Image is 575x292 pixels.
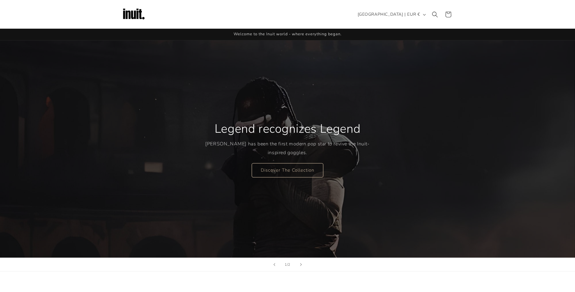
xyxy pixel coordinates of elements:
[205,140,370,157] p: [PERSON_NAME] has been the first modern pop star to revive the Inuit-inspired goggles.
[358,11,420,17] span: [GEOGRAPHIC_DATA] | EUR €
[354,9,428,20] button: [GEOGRAPHIC_DATA] | EUR €
[285,262,287,268] span: 1
[428,8,442,21] summary: Search
[252,163,323,177] a: Discover The Collection
[268,258,281,271] button: Previous slide
[215,121,360,137] h2: Legend recognizes Legend
[287,262,288,268] span: /
[234,31,342,37] span: Welcome to the Inuit world - where everything began.
[288,262,290,268] span: 2
[122,2,146,27] img: Inuit Logo
[122,29,454,40] div: Announcement
[294,258,308,271] button: Next slide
